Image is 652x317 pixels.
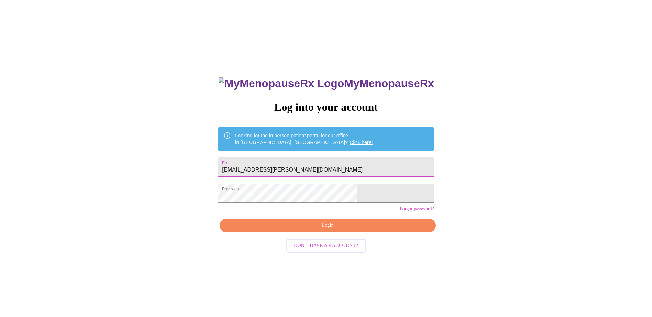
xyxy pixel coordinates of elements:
[286,239,366,253] button: Don't have an account?
[400,206,434,212] a: Forgot password?
[218,101,434,114] h3: Log into your account
[235,129,373,149] div: Looking for the in person patient portal for our office in [GEOGRAPHIC_DATA], [GEOGRAPHIC_DATA]?
[350,140,373,145] a: Click here!
[294,242,358,250] span: Don't have an account?
[219,77,434,90] h3: MyMenopauseRx
[285,242,367,248] a: Don't have an account?
[228,221,428,230] span: Login
[219,77,344,90] img: MyMenopauseRx Logo
[220,219,435,233] button: Login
